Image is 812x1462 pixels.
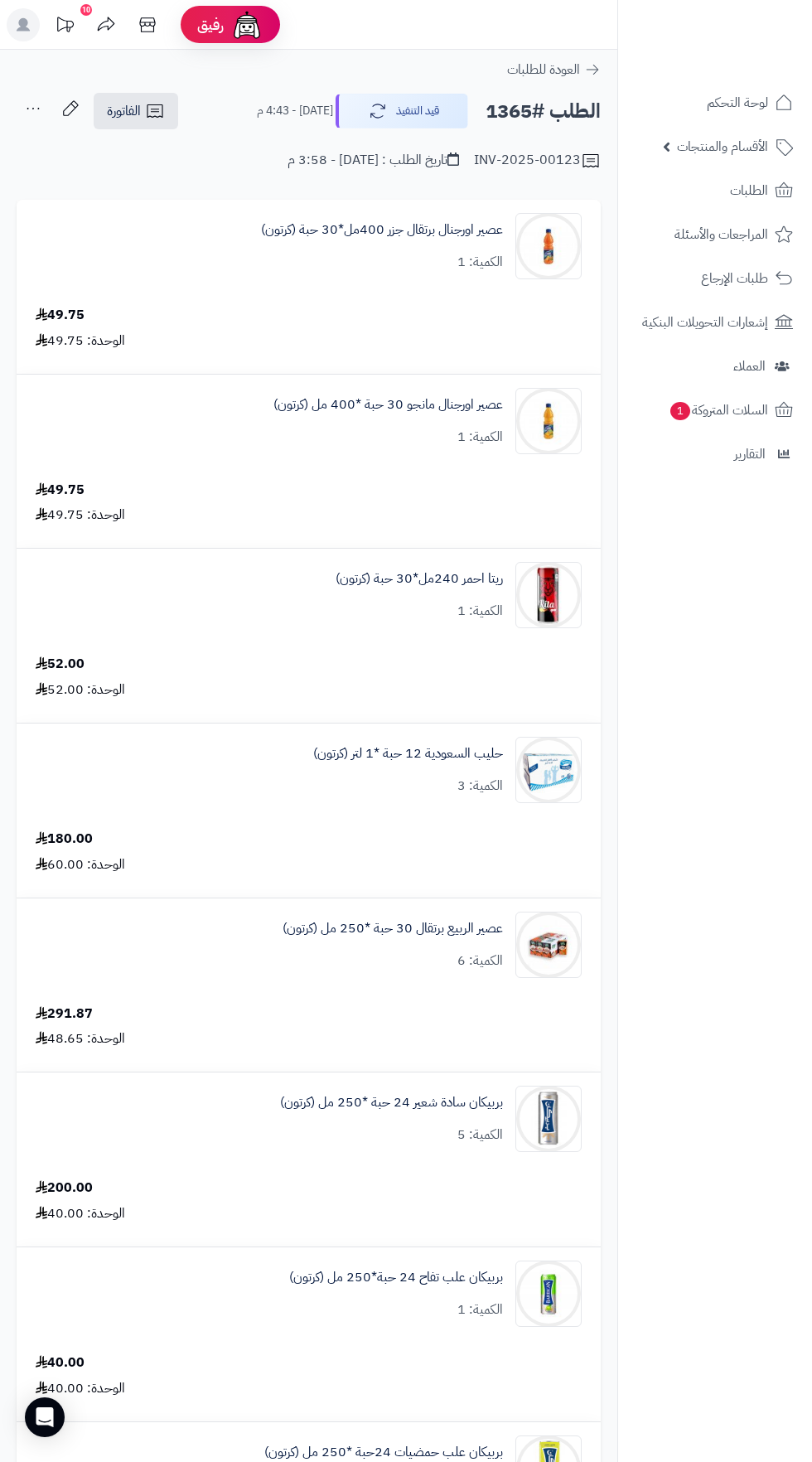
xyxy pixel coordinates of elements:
a: إشعارات التحويلات البنكية [628,303,802,342]
a: الفاتورة [94,93,178,129]
small: [DATE] - 4:43 م [257,103,333,119]
span: 1 [670,402,690,420]
div: الكمية: 5 [457,1126,503,1145]
div: تاريخ الطلب : [DATE] - 3:58 م [288,151,459,170]
img: ai-face.png [230,8,263,41]
a: العملاء [628,346,802,386]
div: 291.87 [36,1005,93,1024]
div: INV-2025-00123 [474,151,601,171]
a: عصير اورجنال مانجو 30 حبة *400 مل (كرتون) [273,395,503,414]
img: 1747731481-ff4f7f22-ebf4-4df4-b5c8-724db973-90x90.jpg [516,213,581,279]
a: بربيكان علب حمضيات 24حبة *250 مل (كرتون) [264,1443,503,1462]
h2: الطلب #1365 [486,94,601,128]
img: 1747826168-a668976f-60d7-442d-95ec-00420295-90x90.jpg [516,1261,581,1327]
span: العملاء [733,355,766,378]
div: 52.00 [36,655,85,674]
a: المراجعات والأسئلة [628,215,802,254]
div: الوحدة: 48.65 [36,1029,125,1048]
span: المراجعات والأسئلة [674,223,768,246]
a: التقارير [628,434,802,474]
a: طلبات الإرجاع [628,259,802,298]
span: الفاتورة [107,101,141,121]
div: الكمية: 3 [457,777,503,796]
a: تحديثات المنصة [44,8,85,46]
a: السلات المتروكة1 [628,390,802,430]
div: Open Intercom Messenger [25,1397,65,1437]
div: 10 [80,4,92,16]
img: 1747825999-Screenshot%202025-05-21%20141256-90x90.jpg [516,1086,581,1152]
div: 200.00 [36,1179,93,1198]
img: 1747744811-01316ca4-bdae-4b0a-85ff-47740e91-90x90.jpg [516,737,581,803]
div: 49.75 [36,306,85,325]
span: السلات المتروكة [669,399,768,422]
img: 1747753193-b629fba5-3101-4607-8c76-c246a9db-90x90.jpg [516,912,581,978]
span: الأقسام والمنتجات [677,135,768,158]
img: 1747731863-ac194b7e-f7bf-4824-82f7-bed9cd35-90x90.jpg [516,388,581,454]
div: الوحدة: 49.75 [36,332,125,351]
button: قيد التنفيذ [336,94,468,128]
a: بربيكان علب تفاح 24 حبة*250 مل (كرتون) [289,1268,503,1287]
div: الوحدة: 52.00 [36,680,125,700]
div: 180.00 [36,830,93,849]
div: 40.00 [36,1353,85,1372]
a: حليب السعودية 12 حبة *1 لتر (كرتون) [313,744,503,763]
span: التقارير [734,443,766,466]
div: الوحدة: 60.00 [36,855,125,874]
div: الكمية: 1 [457,253,503,272]
a: عصير الربيع برتقال 30 حبة *250 مل (كرتون) [283,919,503,938]
div: الوحدة: 40.00 [36,1379,125,1398]
a: الطلبات [628,171,802,211]
div: 49.75 [36,481,85,500]
a: لوحة التحكم [628,83,802,123]
div: الوحدة: 40.00 [36,1204,125,1223]
div: الكمية: 1 [457,428,503,447]
span: الطلبات [730,179,768,202]
a: ريتا احمر 240مل*30 حبة (كرتون) [336,569,503,588]
div: الكمية: 1 [457,602,503,621]
span: العودة للطلبات [507,60,580,80]
a: عصير اورجنال برتقال جزر 400مل*30 حبة (كرتون) [261,220,503,240]
a: العودة للطلبات [507,60,601,80]
img: 1747743563-71AeUbLq7SL._AC_SL1500-90x90.jpg [516,562,581,628]
div: الكمية: 1 [457,1300,503,1319]
span: لوحة التحكم [707,91,768,114]
a: بربيكان سادة شعير 24 حبة *250 مل (كرتون) [280,1093,503,1112]
img: logo-2.png [699,12,796,47]
div: الكمية: 6 [457,951,503,971]
span: رفيق [197,15,224,35]
span: إشعارات التحويلات البنكية [642,311,768,334]
span: طلبات الإرجاع [701,267,768,290]
div: الوحدة: 49.75 [36,506,125,525]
